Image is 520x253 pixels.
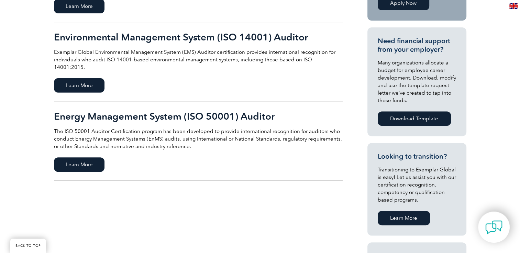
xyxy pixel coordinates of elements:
[378,111,451,126] a: Download Template
[10,239,46,253] a: BACK TO TOP
[54,111,343,122] h2: Energy Management System (ISO 50001) Auditor
[54,48,343,71] p: Exemplar Global Environmental Management System (EMS) Auditor certification provides internationa...
[54,22,343,101] a: Environmental Management System (ISO 14001) Auditor Exemplar Global Environmental Management Syst...
[509,3,518,9] img: en
[378,37,456,54] h3: Need financial support from your employer?
[54,101,343,181] a: Energy Management System (ISO 50001) Auditor The ISO 50001 Auditor Certification program has been...
[378,211,430,225] a: Learn More
[378,152,456,161] h3: Looking to transition?
[54,157,104,172] span: Learn More
[485,219,502,236] img: contact-chat.png
[378,59,456,104] p: Many organizations allocate a budget for employee career development. Download, modify and use th...
[378,166,456,204] p: Transitioning to Exemplar Global is easy! Let us assist you with our certification recognition, c...
[54,78,104,93] span: Learn More
[54,32,343,43] h2: Environmental Management System (ISO 14001) Auditor
[54,128,343,150] p: The ISO 50001 Auditor Certification program has been developed to provide international recogniti...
